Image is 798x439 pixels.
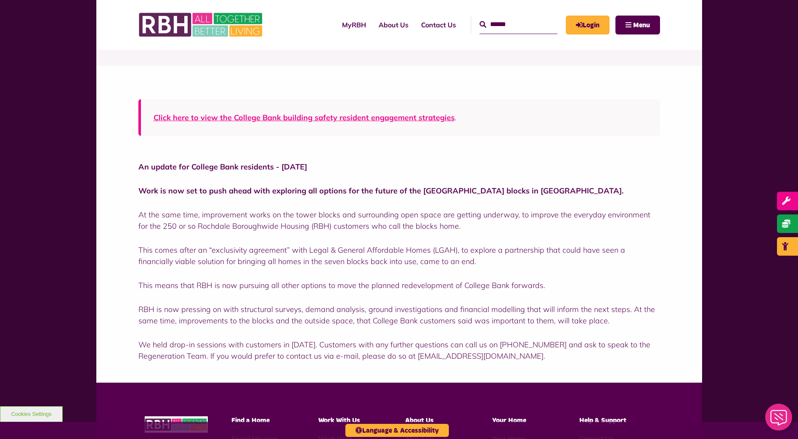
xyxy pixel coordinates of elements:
[480,16,557,34] input: Search
[579,417,626,424] span: Help & Support
[231,417,270,424] span: Find a Home
[138,186,623,196] strong: Work is now set to push ahead with exploring all options for the future of the [GEOGRAPHIC_DATA] ...
[154,112,647,123] p: .
[145,416,208,433] img: RBH
[318,417,360,424] span: Work With Us
[138,8,265,41] img: RBH
[372,13,415,36] a: About Us
[566,16,610,34] a: MyRBH
[633,22,650,29] span: Menu
[345,424,449,437] button: Language & Accessibility
[336,13,372,36] a: MyRBH
[154,113,455,122] a: Click here to view the College Bank building safety resident engagement strategies
[415,13,462,36] a: Contact Us
[138,162,307,172] strong: An update for College Bank residents - [DATE]
[138,209,660,232] p: At the same time, improvement works on the tower blocks and surrounding open space are getting un...
[138,339,660,362] p: We held drop-in sessions with customers in [DATE]. Customers with any further questions can call ...
[138,304,660,326] p: RBH is now pressing on with structural surveys, demand analysis, ground investigations and financ...
[138,280,660,291] p: This means that RBH is now pursuing all other options to move the planned redevelopment of Colleg...
[492,417,526,424] span: Your Home
[138,244,660,267] p: This comes after an “exclusivity agreement” with Legal & General Affordable Homes (LGAH), to expl...
[615,16,660,34] button: Navigation
[405,417,434,424] span: About Us
[760,401,798,439] iframe: Netcall Web Assistant for live chat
